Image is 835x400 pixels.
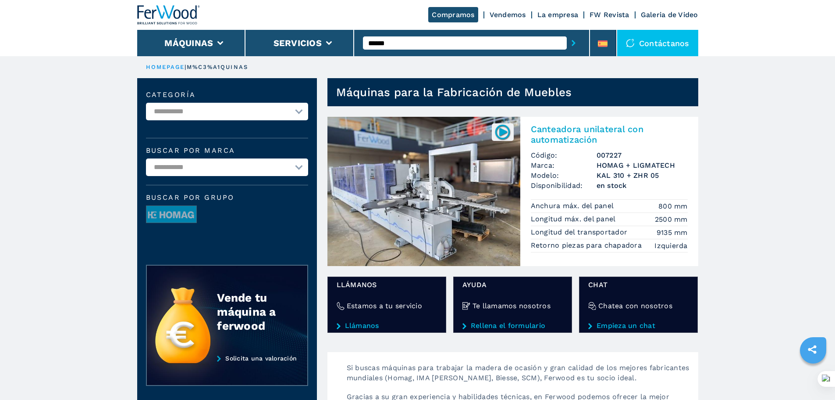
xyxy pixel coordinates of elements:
[494,123,511,141] img: 007227
[801,339,823,360] a: sharethis
[336,85,572,99] h1: Máquinas para la Fabricación de Muebles
[338,363,698,392] p: Si buscas máquinas para trabajar la madera de ocasión y gran calidad de los mejores fabricantes m...
[327,117,698,266] a: Canteadora unilateral con automatización HOMAG + LIGMATECH KAL 310 + ZHR 05007227Canteadora unila...
[337,302,345,310] img: Estamos a tu servicio
[337,280,437,290] span: Llámanos
[597,160,688,170] h3: HOMAG + LIGMATECH
[146,91,308,98] label: categoría
[641,11,698,19] a: Galeria de Video
[567,33,580,53] button: submit-button
[588,302,596,310] img: Chatea con nosotros
[655,214,688,224] em: 2500 mm
[146,147,308,154] label: Buscar por marca
[347,301,422,311] h4: Estamos a tu servicio
[531,214,618,224] p: Longitud máx. del panel
[490,11,526,19] a: Vendemos
[654,241,687,251] em: Izquierda
[531,150,597,160] span: Código:
[537,11,579,19] a: La empresa
[164,38,213,48] button: Máquinas
[531,201,616,211] p: Anchura máx. del panel
[473,301,551,311] h4: Te llamamos nosotros
[597,150,688,160] h3: 007227
[626,39,635,47] img: Contáctanos
[187,63,248,71] p: m%C3%A1quinas
[462,280,563,290] span: Ayuda
[588,280,689,290] span: Chat
[597,180,688,191] span: en stock
[146,64,185,70] a: HOMEPAGE
[327,117,520,266] img: Canteadora unilateral con automatización HOMAG + LIGMATECH KAL 310 + ZHR 05
[798,360,828,393] iframe: Chat
[531,160,597,170] span: Marca:
[462,322,563,330] a: Rellena el formulario
[658,201,688,211] em: 800 mm
[590,11,629,19] a: FW Revista
[657,227,688,238] em: 9135 mm
[185,64,186,70] span: |
[617,30,698,56] div: Contáctanos
[146,355,308,386] a: Solicita una valoración
[588,322,689,330] a: Empieza un chat
[531,241,644,250] p: Retorno piezas para chapadora
[531,170,597,180] span: Modelo:
[598,301,672,311] h4: Chatea con nosotros
[337,322,437,330] a: Llámanos
[531,124,688,145] h2: Canteadora unilateral con automatización
[274,38,322,48] button: Servicios
[531,227,630,237] p: Longitud del transportador
[428,7,478,22] a: Compramos
[146,194,308,201] span: Buscar por grupo
[531,180,597,191] span: Disponibilidad:
[217,291,290,333] div: Vende tu máquina a ferwood
[137,5,200,25] img: Ferwood
[462,302,470,310] img: Te llamamos nosotros
[597,170,688,180] h3: KAL 310 + ZHR 05
[146,206,196,223] img: image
